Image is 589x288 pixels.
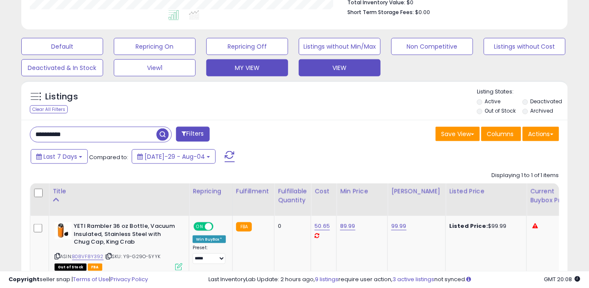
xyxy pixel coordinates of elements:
b: YETI Rambler 36 oz Bottle, Vacuum Insulated, Stainless Steel with Chug Cap, King Crab [74,222,177,248]
div: Preset: [193,245,226,264]
span: | SKU: Y9-G29O-5YYK [105,253,160,260]
div: $99.99 [449,222,520,230]
b: Short Term Storage Fees: [347,9,414,16]
span: $0.00 [415,8,430,16]
div: Win BuyBox * [193,236,226,243]
button: Repricing On [114,38,196,55]
button: Columns [481,127,521,141]
button: View1 [114,59,196,76]
button: Repricing Off [206,38,288,55]
b: Listed Price: [449,222,488,230]
h5: Listings [45,91,78,103]
span: ON [194,223,205,230]
a: Privacy Policy [110,275,148,283]
div: [PERSON_NAME] [391,187,442,196]
button: Save View [436,127,480,141]
div: Clear All Filters [30,105,68,113]
a: 89.99 [340,222,355,230]
p: Listing States: [477,88,568,96]
a: 99.99 [391,222,407,230]
a: B08VF8Y392 [72,253,104,260]
button: Listings without Cost [484,38,566,55]
span: All listings that are currently out of stock and unavailable for purchase on Amazon [55,264,87,271]
div: 0 [278,222,304,230]
div: Fulfillment [236,187,271,196]
a: 9 listings [315,275,339,283]
div: ASIN: [55,222,182,270]
div: seller snap | | [9,276,148,284]
div: Title [52,187,185,196]
button: Listings without Min/Max [299,38,381,55]
small: FBA [236,222,252,232]
strong: Copyright [9,275,40,283]
div: Min Price [340,187,384,196]
span: 2025-08-12 20:08 GMT [544,275,580,283]
span: FBA [88,264,102,271]
label: Out of Stock [485,107,516,114]
button: VIEW [299,59,381,76]
span: OFF [212,223,226,230]
div: Displaying 1 to 1 of 1 items [491,172,559,180]
label: Deactivated [531,98,563,105]
button: Actions [523,127,559,141]
a: 3 active listings [393,275,435,283]
button: Default [21,38,103,55]
span: Columns [487,130,514,138]
span: Last 7 Days [43,152,77,161]
a: 50.65 [315,222,330,230]
span: Compared to: [89,153,128,161]
label: Active [485,98,500,105]
button: Filters [176,127,209,142]
div: Cost [315,187,333,196]
button: Last 7 Days [31,149,88,164]
div: Current Buybox Price [530,187,574,205]
label: Archived [531,107,554,114]
button: Non Competitive [391,38,473,55]
button: MY VIEW [206,59,288,76]
img: 31hDfO+TzAL._SL40_.jpg [55,222,72,239]
a: Terms of Use [73,275,109,283]
div: Repricing [193,187,229,196]
div: Fulfillable Quantity [278,187,307,205]
span: [DATE]-29 - Aug-04 [144,152,205,161]
button: Deactivated & In Stock [21,59,103,76]
div: Listed Price [449,187,523,196]
div: Last InventoryLab Update: 2 hours ago, require user action, not synced. [209,276,580,284]
button: [DATE]-29 - Aug-04 [132,149,216,164]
